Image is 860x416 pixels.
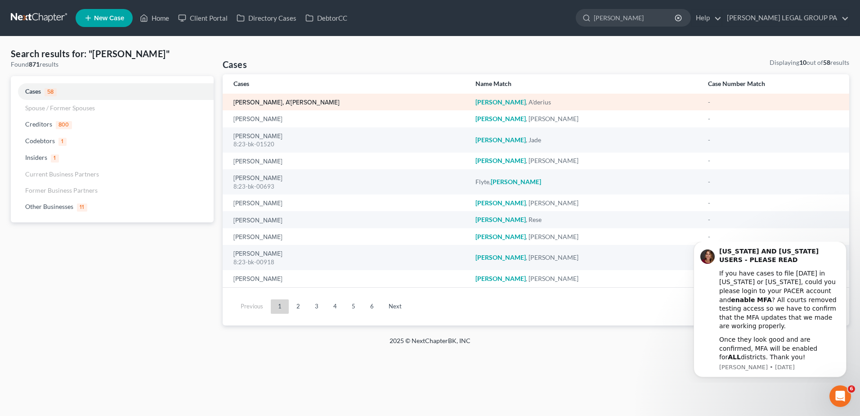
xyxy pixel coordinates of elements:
[51,54,75,62] b: enable
[25,203,73,210] span: Other Businesses
[223,74,468,94] th: Cases
[94,15,124,22] span: New Case
[39,6,139,22] b: [US_STATE] AND [US_STATE] USERS - PLEASE READ
[475,136,693,145] div: , Jade
[51,154,59,163] span: 1
[29,60,40,68] strong: 871
[77,54,92,62] b: MFA
[326,299,344,314] a: 4
[174,10,232,26] a: Client Portal
[11,100,214,116] a: Spouse / Former Spouses
[708,215,838,224] div: -
[308,299,326,314] a: 3
[829,385,851,407] iframe: Intercom live chat
[475,115,526,122] em: [PERSON_NAME]
[233,175,282,181] a: [PERSON_NAME]
[722,10,849,26] a: [PERSON_NAME] LEGAL GROUP PA
[25,104,95,112] span: Spouse / Former Spouses
[39,5,160,120] div: Message content
[475,215,693,224] div: , Rese
[475,136,526,144] em: [PERSON_NAME]
[56,121,72,129] span: 800
[25,170,99,178] span: Current Business Partners
[381,299,409,314] a: Next
[708,98,838,107] div: -
[39,122,160,130] p: Message from Katie, sent 5w ago
[475,275,526,282] em: [PERSON_NAME]
[491,178,541,185] em: [PERSON_NAME]
[232,10,301,26] a: Directory Cases
[475,199,693,208] div: , [PERSON_NAME]
[25,120,52,128] span: Creditors
[475,233,526,240] em: [PERSON_NAME]
[475,157,526,164] em: [PERSON_NAME]
[475,98,693,107] div: , A'derius
[708,114,838,123] div: -
[11,199,214,215] a: Other Businesses11
[25,186,98,194] span: Former Business Partners
[11,166,214,182] a: Current Business Partners
[475,199,526,207] em: [PERSON_NAME]
[475,232,693,241] div: , [PERSON_NAME]
[475,156,693,165] div: , [PERSON_NAME]
[233,200,282,207] a: [PERSON_NAME]
[233,99,340,106] a: [PERSON_NAME], A'[PERSON_NAME]
[475,274,693,283] div: , [PERSON_NAME]
[475,253,693,262] div: , [PERSON_NAME]
[233,251,282,257] a: [PERSON_NAME]
[475,114,693,123] div: , [PERSON_NAME]
[58,138,67,146] span: 1
[271,299,289,314] a: 1
[708,199,838,208] div: -
[468,74,700,94] th: Name Match
[233,133,282,140] a: [PERSON_NAME]
[20,8,35,22] img: Profile image for Katie
[233,140,461,149] div: 8:23-bk-01520
[708,232,838,241] div: -
[11,116,214,133] a: Creditors800
[25,154,47,161] span: Insiders
[39,27,160,89] div: If you have cases to file [DATE] in [US_STATE] or [US_STATE], could you please login to your PACE...
[11,133,214,149] a: Codebtors1
[233,258,461,267] div: 8:23-bk-00918
[848,385,855,393] span: 6
[289,299,307,314] a: 2
[25,87,41,95] span: Cases
[594,9,676,26] input: Search by name...
[680,242,860,383] iframe: Intercom notifications message
[11,182,214,199] a: Former Business Partners
[233,234,282,240] a: [PERSON_NAME]
[770,58,849,67] div: Displaying out of results
[233,116,282,122] a: [PERSON_NAME]
[45,88,57,96] span: 58
[475,253,526,261] em: [PERSON_NAME]
[233,182,461,191] div: 8:23-bk-00693
[48,112,61,119] b: ALL
[174,336,686,353] div: 2025 © NextChapterBK, INC
[345,299,363,314] a: 5
[25,137,55,145] span: Codebtors
[475,216,526,223] em: [PERSON_NAME]
[77,203,87,212] span: 11
[11,60,214,69] div: Found results
[11,47,214,60] h4: Search results for: "[PERSON_NAME]"
[691,10,721,26] a: Help
[223,58,247,71] h4: Cases
[11,83,214,100] a: Cases58
[39,94,160,120] div: Once they look good and are confirmed, MFA will be enabled for districts. Thank you!
[301,10,352,26] a: DebtorCC
[11,149,214,166] a: Insiders1
[823,59,830,66] strong: 58
[135,10,174,26] a: Home
[475,177,693,186] div: Flyte,
[708,156,838,165] div: -
[475,98,526,106] em: [PERSON_NAME]
[233,217,282,224] a: [PERSON_NAME]
[708,136,838,145] div: -
[799,59,806,66] strong: 10
[233,158,282,165] a: [PERSON_NAME]
[363,299,381,314] a: 6
[701,74,849,94] th: Case Number Match
[233,276,282,282] a: [PERSON_NAME]
[708,177,838,186] div: -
